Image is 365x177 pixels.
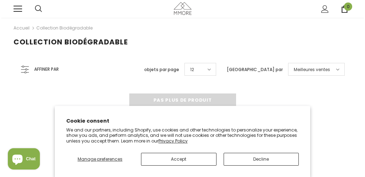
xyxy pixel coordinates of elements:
[66,153,134,166] button: Manage preferences
[174,2,192,15] img: Cas MMORE
[6,148,42,171] inbox-online-store-chat: Shopify online store chat
[224,153,299,166] button: Decline
[78,156,122,162] span: Manage preferences
[294,66,330,73] span: Meilleures ventes
[34,65,59,73] span: Affiner par
[158,138,188,144] a: Privacy Policy
[341,5,348,13] a: 0
[141,153,217,166] button: Accept
[344,2,352,11] span: 0
[14,37,128,47] span: Collection biodégradable
[227,66,283,73] label: [GEOGRAPHIC_DATA] par
[144,66,179,73] label: objets par page
[66,117,299,125] h2: Cookie consent
[66,127,299,144] p: We and our partners, including Shopify, use cookies and other technologies to personalize your ex...
[14,24,30,32] a: Accueil
[190,66,194,73] span: 12
[36,25,93,31] a: Collection biodégradable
